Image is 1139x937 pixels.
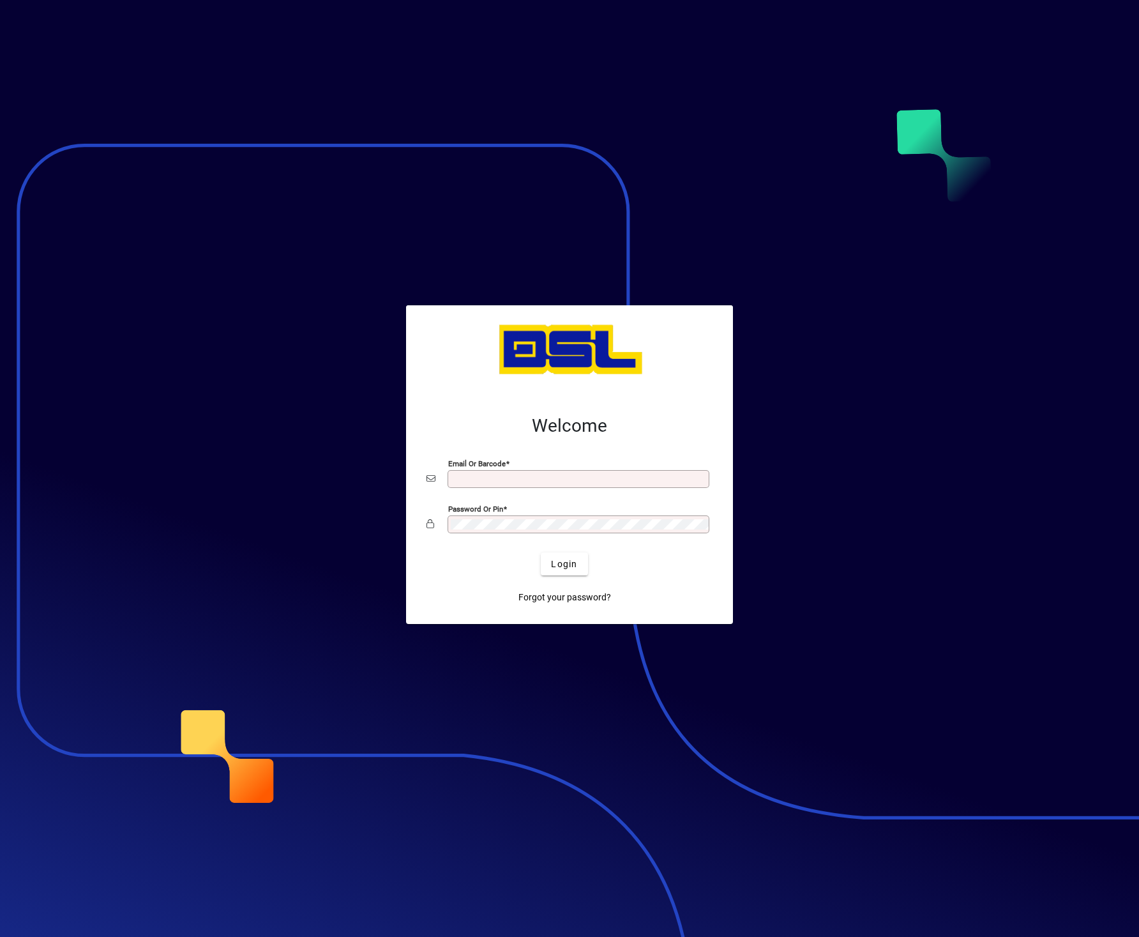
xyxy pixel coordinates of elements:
span: Forgot your password? [518,591,611,604]
a: Forgot your password? [513,586,616,609]
button: Login [541,552,587,575]
h2: Welcome [426,415,713,437]
mat-label: Password or Pin [448,505,503,514]
span: Login [551,558,577,571]
mat-label: Email or Barcode [448,459,506,468]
